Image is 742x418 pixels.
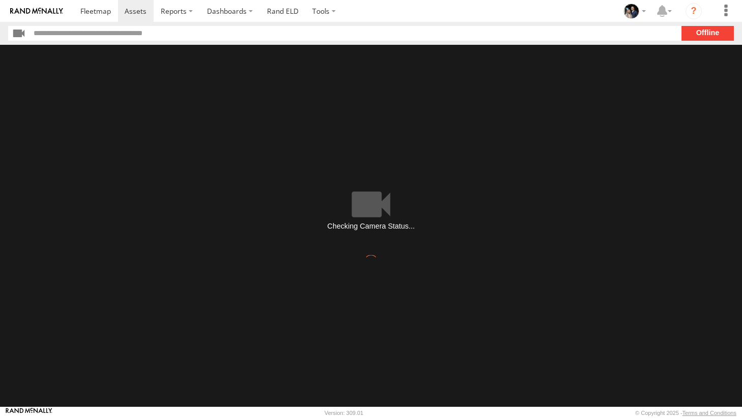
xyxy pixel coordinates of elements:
a: Terms and Conditions [682,410,736,416]
div: © Copyright 2025 - [635,410,736,416]
a: Visit our Website [6,408,52,418]
div: Lauren Jackson [620,4,649,19]
i: ? [686,3,702,19]
div: Version: 309.01 [324,410,363,416]
img: rand-logo.svg [10,8,63,15]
